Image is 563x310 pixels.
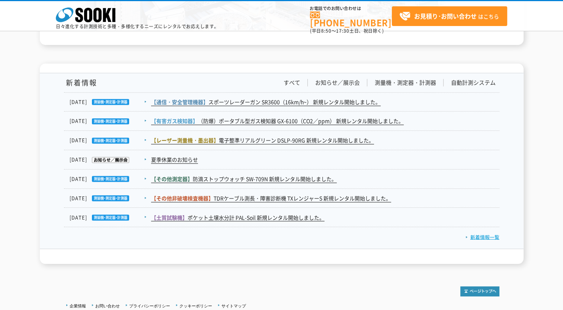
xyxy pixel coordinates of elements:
img: 測量機・測定器・計測器 [87,214,129,220]
a: お問い合わせ [95,303,120,308]
strong: お見積り･お問い合わせ [414,12,477,20]
img: 測量機・測定器・計測器 [87,118,129,124]
dt: [DATE] [70,194,150,202]
a: 【土質試験機】ポケット土壌水分計 PAL-Soil 新規レンタル開始しました。 [151,213,324,221]
a: お知らせ／展示会 [315,79,360,87]
p: 日々進化する計測技術と多種・多様化するニーズにレンタルでお応えします。 [56,24,219,29]
a: お見積り･お問い合わせはこちら [392,6,507,26]
span: 【有害ガス検知器】 [151,117,198,125]
span: 【その他測定器】 [151,175,193,183]
dt: [DATE] [70,98,150,106]
a: すべて [284,79,300,87]
dt: [DATE] [70,175,150,183]
img: 測量機・測定器・計測器 [87,99,129,105]
a: プライバシーポリシー [129,303,170,308]
a: クッキーポリシー [179,303,212,308]
span: 【その他非破壊検査機器】 [151,194,214,202]
a: 【通信・安全管理機器】スポーツレーダーガン SR3600（16km/h~） 新規レンタル開始しました。 [151,98,381,106]
a: 新着情報一覧 [466,233,499,240]
span: (平日 ～ 土日、祝日除く) [310,28,384,34]
a: 夏季休業のお知らせ [151,156,198,164]
span: 8:50 [321,28,332,34]
span: 17:30 [336,28,349,34]
span: はこちら [399,11,499,22]
dt: [DATE] [70,117,150,125]
a: 【レーザー測量機・墨出器】電子整準リアルグリーン DSLP-90RG 新規レンタル開始しました。 [151,136,374,144]
span: お電話でのお問い合わせは [310,6,392,11]
span: 【レーザー測量機・墨出器】 [151,136,219,144]
a: 【その他測定器】防滴ストップウォッチ SW-709N 新規レンタル開始しました。 [151,175,337,183]
dt: [DATE] [70,136,150,144]
img: 測量機・測定器・計測器 [87,176,129,182]
img: トップページへ [460,286,499,296]
a: 【その他非破壊検査機器】TDRケーブル測長・障害診断機 TXレンジャーS 新規レンタル開始しました。 [151,194,391,202]
a: 企業情報 [70,303,86,308]
img: お知らせ／展示会 [87,157,129,163]
a: 自動計測システム [451,79,496,87]
img: 測量機・測定器・計測器 [87,195,129,201]
a: 測量機・測定器・計測器 [375,79,436,87]
h1: 新着情報 [64,79,97,87]
a: サイトマップ [221,303,246,308]
a: [PHONE_NUMBER] [310,12,392,27]
dt: [DATE] [70,213,150,221]
span: 【通信・安全管理機器】 [151,98,208,106]
a: 【有害ガス検知器】（防爆）ポータブル型ガス検知器 GX-6100（CO2／ppm） 新規レンタル開始しました。 [151,117,404,125]
img: 測量機・測定器・計測器 [87,138,129,143]
dt: [DATE] [70,156,150,164]
span: 【土質試験機】 [151,213,188,221]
